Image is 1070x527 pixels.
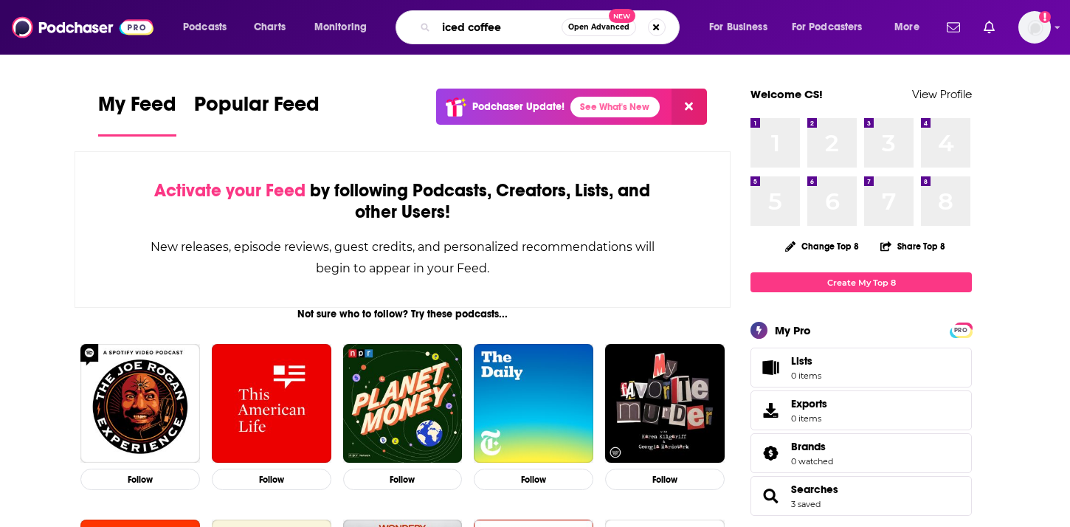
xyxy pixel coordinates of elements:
span: Brands [791,440,826,453]
a: My Feed [98,92,176,137]
span: Monitoring [314,17,367,38]
button: Follow [80,469,200,490]
img: User Profile [1018,11,1051,44]
span: Logged in as collectedstrategies [1018,11,1051,44]
div: by following Podcasts, Creators, Lists, and other Users! [149,180,656,223]
button: Follow [474,469,593,490]
img: This American Life [212,344,331,464]
span: My Feed [98,92,176,125]
button: open menu [173,15,246,39]
svg: Add a profile image [1039,11,1051,23]
button: open menu [304,15,386,39]
span: Lists [756,357,785,378]
span: PRO [952,325,970,336]
button: open menu [699,15,786,39]
a: Searches [756,486,785,506]
a: Charts [244,15,294,39]
button: Follow [212,469,331,490]
span: Exports [791,397,827,410]
span: Brands [750,433,972,473]
p: Podchaser Update! [472,100,565,113]
button: Show profile menu [1018,11,1051,44]
img: The Joe Rogan Experience [80,344,200,464]
a: Welcome CS! [750,87,823,101]
img: My Favorite Murder with Karen Kilgariff and Georgia Hardstark [605,344,725,464]
button: Open AdvancedNew [562,18,636,36]
span: New [609,9,635,23]
span: Lists [791,354,821,368]
a: Brands [756,443,785,464]
a: Create My Top 8 [750,272,972,292]
span: Popular Feed [194,92,320,125]
a: Show notifications dropdown [941,15,966,40]
button: open menu [884,15,938,39]
div: Not sure who to follow? Try these podcasts... [75,308,731,320]
a: View Profile [912,87,972,101]
span: Open Advanced [568,24,629,31]
img: The Daily [474,344,593,464]
a: 0 watched [791,456,833,466]
a: Show notifications dropdown [978,15,1001,40]
button: Follow [343,469,463,490]
span: Activate your Feed [154,179,306,201]
a: Brands [791,440,833,453]
button: Change Top 8 [776,237,868,255]
a: PRO [952,324,970,335]
div: My Pro [775,323,811,337]
span: Lists [791,354,812,368]
span: Exports [756,400,785,421]
a: Lists [750,348,972,387]
span: 0 items [791,371,821,381]
span: Podcasts [183,17,227,38]
button: Share Top 8 [880,232,946,261]
span: For Podcasters [792,17,863,38]
input: Search podcasts, credits, & more... [436,15,562,39]
div: New releases, episode reviews, guest credits, and personalized recommendations will begin to appe... [149,236,656,279]
span: Searches [750,476,972,516]
span: Charts [254,17,286,38]
span: 0 items [791,413,827,424]
a: See What's New [570,97,660,117]
span: For Business [709,17,767,38]
img: Podchaser - Follow, Share and Rate Podcasts [12,13,153,41]
a: 3 saved [791,499,821,509]
button: Follow [605,469,725,490]
button: open menu [782,15,884,39]
a: Popular Feed [194,92,320,137]
a: Searches [791,483,838,496]
div: Search podcasts, credits, & more... [410,10,694,44]
span: More [894,17,919,38]
a: Exports [750,390,972,430]
img: Planet Money [343,344,463,464]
